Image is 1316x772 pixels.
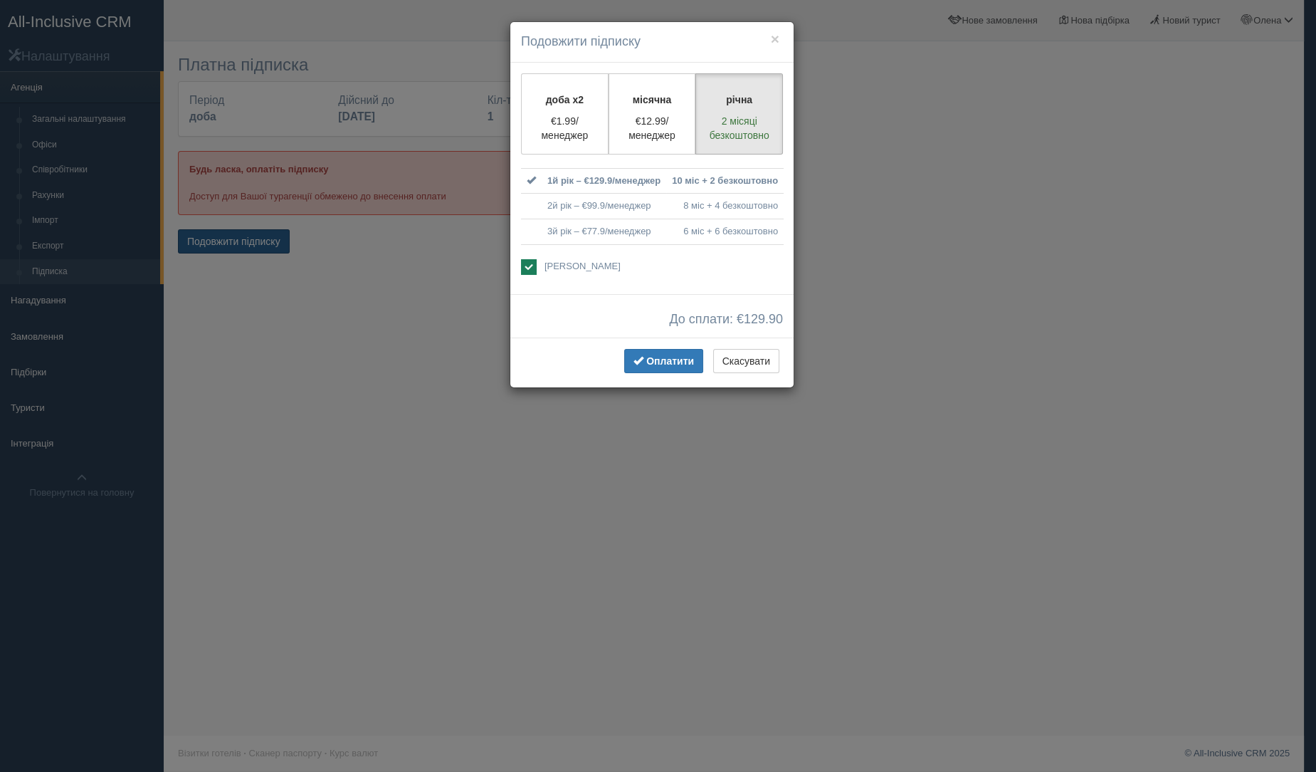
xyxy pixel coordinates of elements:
p: доба x2 [530,93,599,107]
td: 1й рік – €129.9/менеджер [542,168,666,194]
td: 3й рік – €77.9/менеджер [542,219,666,244]
span: До сплати: € [669,313,783,327]
p: €12.99/менеджер [618,114,687,142]
button: Оплатити [624,349,703,373]
td: 10 міс + 2 безкоштовно [666,168,784,194]
span: [PERSON_NAME] [544,261,621,271]
span: 129.90 [744,312,783,326]
td: 2й рік – €99.9/менеджер [542,194,666,219]
p: 2 місяці безкоштовно [705,114,774,142]
p: €1.99/менеджер [530,114,599,142]
span: Оплатити [646,355,694,367]
button: Скасувати [713,349,779,373]
p: річна [705,93,774,107]
button: × [771,31,779,46]
td: 6 міс + 6 безкоштовно [666,219,784,244]
p: місячна [618,93,687,107]
h4: Подовжити підписку [521,33,783,51]
td: 8 міс + 4 безкоштовно [666,194,784,219]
